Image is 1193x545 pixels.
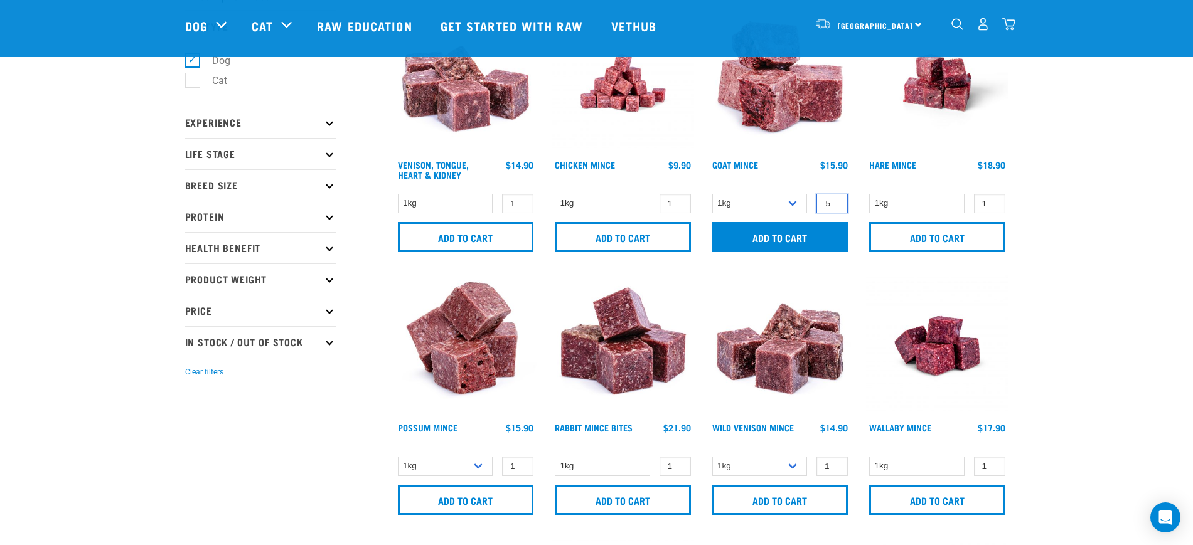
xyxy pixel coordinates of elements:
div: $21.90 [663,423,691,433]
input: 1 [502,457,533,476]
a: Raw Education [304,1,427,51]
a: Dog [185,16,208,35]
img: Wallaby Mince 1675 [866,275,1008,417]
input: 1 [502,194,533,213]
input: 1 [816,457,848,476]
img: van-moving.png [815,18,832,29]
a: Venison, Tongue, Heart & Kidney [398,162,469,177]
a: Chicken Mince [555,162,615,167]
input: Add to cart [712,222,848,252]
label: Dog [192,53,235,68]
a: Goat Mince [712,162,758,167]
div: $14.90 [506,160,533,170]
a: Wild Venison Mince [712,425,794,430]
img: home-icon@2x.png [1002,18,1015,31]
img: user.png [976,18,990,31]
input: Add to cart [869,222,1005,252]
div: Open Intercom Messenger [1150,502,1180,532]
div: $18.90 [978,160,1005,170]
span: [GEOGRAPHIC_DATA] [838,23,914,28]
input: Add to cart [398,485,534,515]
a: Cat [252,16,273,35]
p: Product Weight [185,263,336,295]
input: Add to cart [398,222,534,252]
p: Price [185,295,336,326]
div: $15.90 [820,160,848,170]
a: Rabbit Mince Bites [555,425,633,430]
a: Get started with Raw [428,1,599,51]
input: Add to cart [555,485,691,515]
a: Wallaby Mince [869,425,931,430]
img: home-icon-1@2x.png [951,18,963,30]
img: 1102 Possum Mince 01 [395,275,537,417]
img: Chicken M Ince 1613 [552,12,694,154]
a: Possum Mince [398,425,457,430]
div: $17.90 [978,423,1005,433]
p: Life Stage [185,138,336,169]
img: Pile Of Cubed Wild Venison Mince For Pets [709,275,852,417]
p: Protein [185,201,336,232]
input: 1 [660,457,691,476]
a: Hare Mince [869,162,916,167]
div: $9.90 [668,160,691,170]
img: Raw Essentials Hare Mince Raw Bites For Cats & Dogs [866,12,1008,154]
p: In Stock / Out Of Stock [185,326,336,357]
img: Pile Of Cubed Venison Tongue Mix For Pets [395,12,537,154]
input: Add to cart [869,485,1005,515]
p: Health Benefit [185,232,336,263]
input: 1 [816,194,848,213]
p: Breed Size [185,169,336,201]
input: Add to cart [712,485,848,515]
input: 1 [974,194,1005,213]
p: Experience [185,107,336,138]
div: $14.90 [820,423,848,433]
a: Vethub [599,1,673,51]
label: Cat [192,73,232,88]
div: $15.90 [506,423,533,433]
input: 1 [974,457,1005,476]
button: Clear filters [185,366,223,378]
img: 1077 Wild Goat Mince 01 [709,12,852,154]
input: Add to cart [555,222,691,252]
input: 1 [660,194,691,213]
img: Whole Minced Rabbit Cubes 01 [552,275,694,417]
